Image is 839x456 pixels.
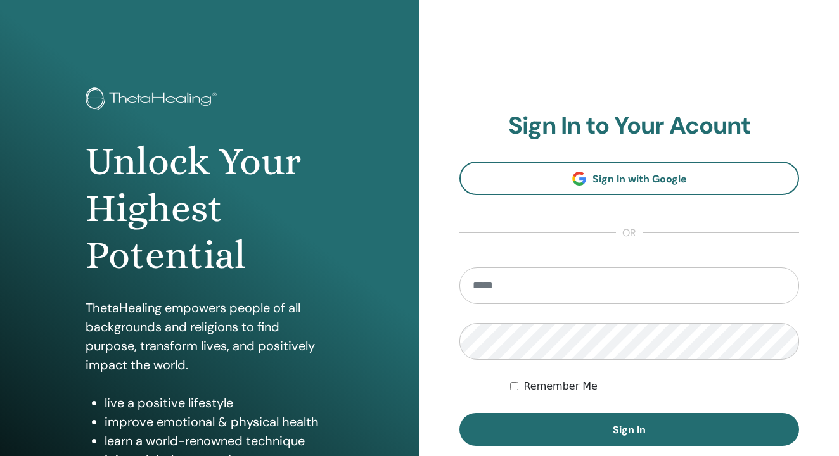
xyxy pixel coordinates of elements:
p: ThetaHealing empowers people of all backgrounds and religions to find purpose, transform lives, a... [86,298,333,374]
button: Sign In [459,413,799,446]
h2: Sign In to Your Acount [459,111,799,141]
h1: Unlock Your Highest Potential [86,138,333,279]
span: or [616,225,643,241]
li: learn a world-renowned technique [105,431,333,450]
label: Remember Me [523,379,598,394]
li: improve emotional & physical health [105,412,333,431]
span: Sign In with Google [592,172,687,186]
span: Sign In [613,423,646,436]
a: Sign In with Google [459,161,799,195]
li: live a positive lifestyle [105,393,333,412]
div: Keep me authenticated indefinitely or until I manually logout [510,379,799,394]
